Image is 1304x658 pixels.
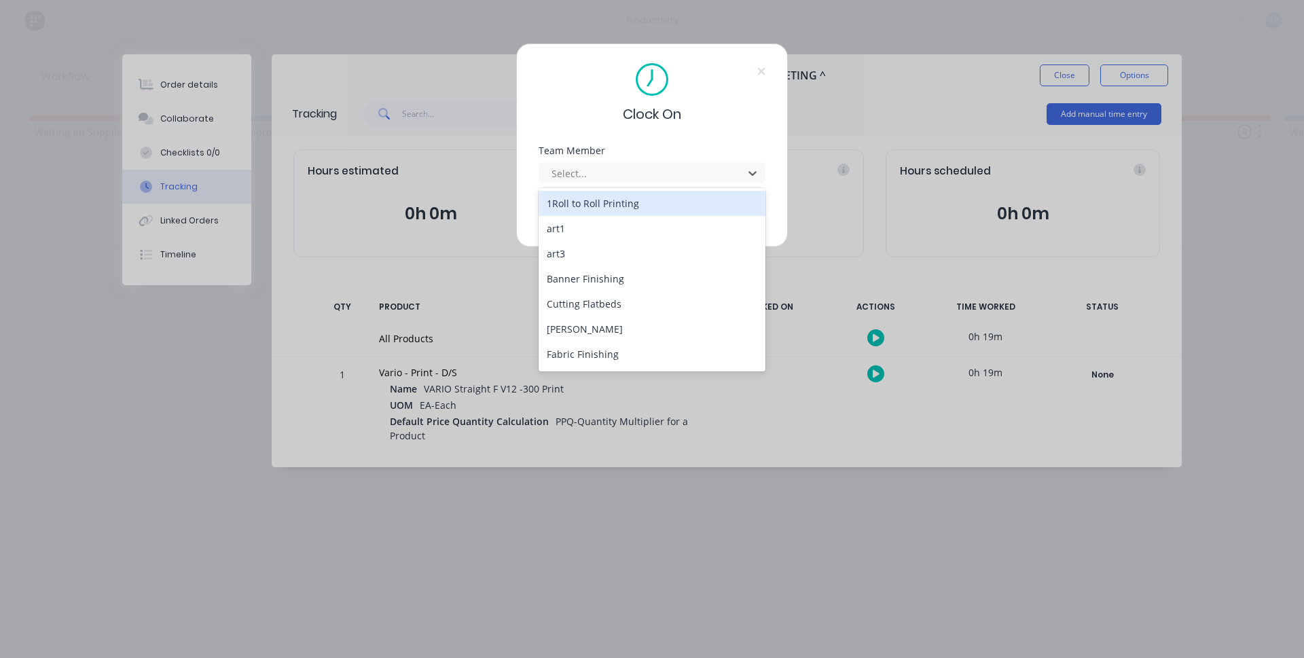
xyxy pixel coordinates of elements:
div: Cutting Flatbeds [539,291,765,316]
div: Fabric Finishing [539,342,765,367]
div: Banner Finishing [539,266,765,291]
div: 1Roll to Roll Printing [539,191,765,216]
div: art1 [539,216,765,241]
div: art3 [539,241,765,266]
div: [PERSON_NAME] [539,367,765,392]
div: Team Member [539,146,765,156]
span: Clock On [623,104,681,124]
div: [PERSON_NAME] [539,316,765,342]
